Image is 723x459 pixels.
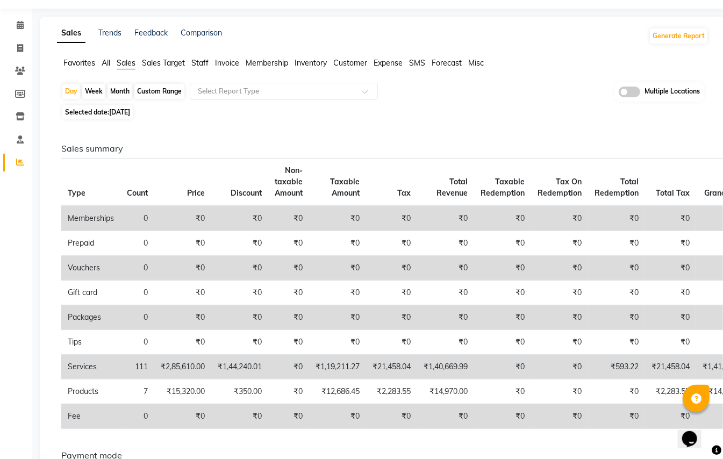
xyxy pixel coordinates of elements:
[436,177,468,198] span: Total Revenue
[531,305,588,330] td: ₹0
[678,416,712,448] iframe: chat widget
[645,256,696,281] td: ₹0
[120,379,154,404] td: 7
[397,188,411,198] span: Tax
[142,58,185,68] span: Sales Target
[275,166,303,198] span: Non-taxable Amount
[366,231,417,256] td: ₹0
[108,84,132,99] div: Month
[109,108,130,116] span: [DATE]
[309,305,366,330] td: ₹0
[120,256,154,281] td: 0
[531,404,588,429] td: ₹0
[61,231,120,256] td: Prepaid
[417,206,474,231] td: ₹0
[211,404,268,429] td: ₹0
[62,105,133,119] span: Selected date:
[474,281,531,305] td: ₹0
[474,404,531,429] td: ₹0
[154,355,211,379] td: ₹2,85,610.00
[181,28,222,38] a: Comparison
[102,58,110,68] span: All
[531,281,588,305] td: ₹0
[588,355,645,379] td: ₹593.22
[57,24,85,43] a: Sales
[61,379,120,404] td: Products
[417,355,474,379] td: ₹1,40,669.99
[154,231,211,256] td: ₹0
[333,58,367,68] span: Customer
[474,355,531,379] td: ₹0
[538,177,582,198] span: Tax On Redemption
[268,281,309,305] td: ₹0
[474,379,531,404] td: ₹0
[330,177,360,198] span: Taxable Amount
[588,305,645,330] td: ₹0
[417,330,474,355] td: ₹0
[366,256,417,281] td: ₹0
[417,256,474,281] td: ₹0
[61,355,120,379] td: Services
[120,305,154,330] td: 0
[474,305,531,330] td: ₹0
[154,281,211,305] td: ₹0
[531,330,588,355] td: ₹0
[61,330,120,355] td: Tips
[366,355,417,379] td: ₹21,458.04
[211,355,268,379] td: ₹1,44,240.01
[366,330,417,355] td: ₹0
[588,379,645,404] td: ₹0
[211,379,268,404] td: ₹350.00
[120,404,154,429] td: 0
[366,305,417,330] td: ₹0
[154,379,211,404] td: ₹15,320.00
[120,330,154,355] td: 0
[366,379,417,404] td: ₹2,283.55
[268,305,309,330] td: ₹0
[117,58,135,68] span: Sales
[588,206,645,231] td: ₹0
[120,206,154,231] td: 0
[309,379,366,404] td: ₹12,686.45
[531,206,588,231] td: ₹0
[474,330,531,355] td: ₹0
[68,188,85,198] span: Type
[211,281,268,305] td: ₹0
[134,28,168,38] a: Feedback
[268,379,309,404] td: ₹0
[645,281,696,305] td: ₹0
[295,58,327,68] span: Inventory
[650,28,707,44] button: Generate Report
[374,58,403,68] span: Expense
[82,84,105,99] div: Week
[62,84,80,99] div: Day
[645,206,696,231] td: ₹0
[215,58,239,68] span: Invoice
[645,305,696,330] td: ₹0
[211,231,268,256] td: ₹0
[645,87,700,97] span: Multiple Locations
[417,281,474,305] td: ₹0
[268,355,309,379] td: ₹0
[588,256,645,281] td: ₹0
[268,256,309,281] td: ₹0
[309,330,366,355] td: ₹0
[366,404,417,429] td: ₹0
[211,305,268,330] td: ₹0
[61,256,120,281] td: Vouchers
[366,206,417,231] td: ₹0
[474,206,531,231] td: ₹0
[309,281,366,305] td: ₹0
[645,355,696,379] td: ₹21,458.04
[417,379,474,404] td: ₹14,970.00
[231,188,262,198] span: Discount
[645,404,696,429] td: ₹0
[63,58,95,68] span: Favorites
[134,84,184,99] div: Custom Range
[268,231,309,256] td: ₹0
[211,330,268,355] td: ₹0
[187,188,205,198] span: Price
[309,404,366,429] td: ₹0
[211,206,268,231] td: ₹0
[366,281,417,305] td: ₹0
